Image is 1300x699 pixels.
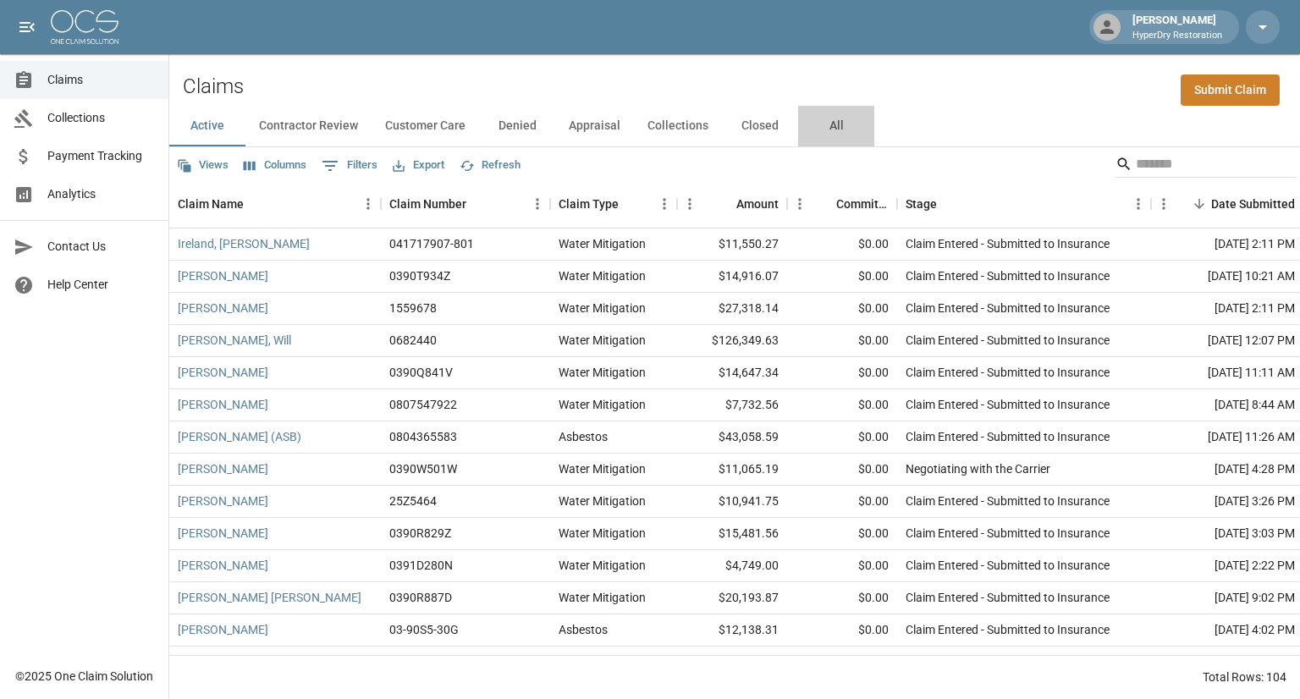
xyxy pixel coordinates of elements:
[559,493,646,509] div: Water Mitigation
[906,653,1104,670] div: Attempting to Engage with the Carrier
[372,106,479,146] button: Customer Care
[677,357,787,389] div: $14,647.34
[178,621,268,638] a: [PERSON_NAME]
[389,525,451,542] div: 0390R829Z
[787,357,897,389] div: $0.00
[51,10,118,44] img: ocs-logo-white-transparent.png
[1211,180,1295,228] div: Date Submitted
[787,389,897,421] div: $0.00
[677,261,787,293] div: $14,916.07
[245,106,372,146] button: Contractor Review
[812,192,836,216] button: Sort
[240,152,311,179] button: Select columns
[1181,74,1280,106] a: Submit Claim
[455,152,525,179] button: Refresh
[677,454,787,486] div: $11,065.19
[906,493,1110,509] div: Claim Entered - Submitted to Insurance
[677,180,787,228] div: Amount
[836,180,889,228] div: Committed Amount
[178,364,268,381] a: [PERSON_NAME]
[47,147,155,165] span: Payment Tracking
[559,180,619,228] div: Claim Type
[1115,151,1297,181] div: Search
[559,396,646,413] div: Water Mitigation
[677,486,787,518] div: $10,941.75
[787,180,897,228] div: Committed Amount
[559,300,646,316] div: Water Mitigation
[787,582,897,614] div: $0.00
[677,293,787,325] div: $27,318.14
[906,300,1110,316] div: Claim Entered - Submitted to Insurance
[897,180,1151,228] div: Stage
[677,614,787,647] div: $12,138.31
[173,152,233,179] button: Views
[355,191,381,217] button: Menu
[906,525,1110,542] div: Claim Entered - Submitted to Insurance
[798,106,874,146] button: All
[677,228,787,261] div: $11,550.27
[244,192,267,216] button: Sort
[178,653,268,670] a: [PERSON_NAME]
[178,460,268,477] a: [PERSON_NAME]
[787,191,812,217] button: Menu
[937,192,961,216] button: Sort
[10,10,44,44] button: open drawer
[389,460,457,477] div: 0390W501W
[389,653,457,670] div: 0807376744
[1187,192,1211,216] button: Sort
[559,332,646,349] div: Water Mitigation
[787,325,897,357] div: $0.00
[178,428,301,445] a: [PERSON_NAME] (ASB)
[787,421,897,454] div: $0.00
[178,332,291,349] a: [PERSON_NAME], Will
[559,364,646,381] div: Water Mitigation
[559,557,646,574] div: Water Mitigation
[559,525,646,542] div: Water Mitigation
[559,267,646,284] div: Water Mitigation
[619,192,642,216] button: Sort
[389,235,474,252] div: 041717907-801
[15,668,153,685] div: © 2025 One Claim Solution
[634,106,722,146] button: Collections
[1203,669,1286,685] div: Total Rows: 104
[47,185,155,203] span: Analytics
[906,267,1110,284] div: Claim Entered - Submitted to Insurance
[169,106,245,146] button: Active
[1151,191,1176,217] button: Menu
[677,325,787,357] div: $126,349.63
[389,621,459,638] div: 03-90S5-30G
[178,557,268,574] a: [PERSON_NAME]
[559,653,646,670] div: Water Mitigation
[559,235,646,252] div: Water Mitigation
[525,191,550,217] button: Menu
[389,493,437,509] div: 25Z5464
[183,74,244,99] h2: Claims
[389,267,450,284] div: 0390T934Z
[787,550,897,582] div: $0.00
[906,180,937,228] div: Stage
[47,238,155,256] span: Contact Us
[178,180,244,228] div: Claim Name
[178,396,268,413] a: [PERSON_NAME]
[722,106,798,146] button: Closed
[389,396,457,413] div: 0807547922
[906,460,1050,477] div: Negotiating with the Carrier
[787,228,897,261] div: $0.00
[178,525,268,542] a: [PERSON_NAME]
[169,180,381,228] div: Claim Name
[178,235,310,252] a: Ireland, [PERSON_NAME]
[389,180,466,228] div: Claim Number
[677,389,787,421] div: $7,732.56
[389,364,453,381] div: 0390Q841V
[559,589,646,606] div: Water Mitigation
[47,71,155,89] span: Claims
[677,550,787,582] div: $4,749.00
[317,152,382,179] button: Show filters
[677,582,787,614] div: $20,193.87
[787,293,897,325] div: $0.00
[736,180,779,228] div: Amount
[550,180,677,228] div: Claim Type
[677,647,787,679] div: $11,840.26
[906,235,1110,252] div: Claim Entered - Submitted to Insurance
[713,192,736,216] button: Sort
